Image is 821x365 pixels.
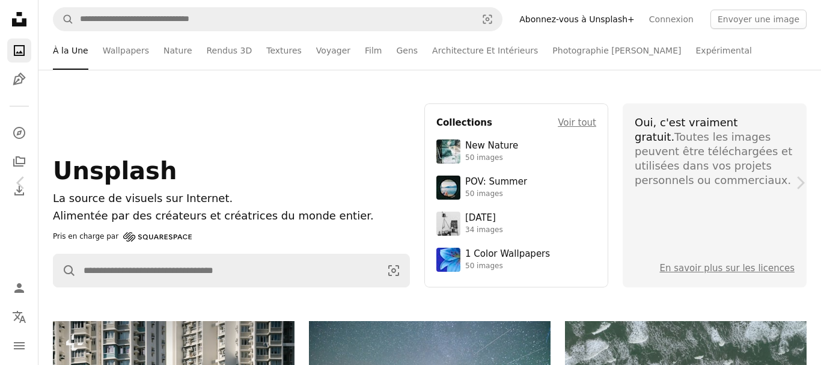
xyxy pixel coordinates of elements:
a: Textures [266,31,302,70]
div: 50 images [465,189,527,199]
div: Toutes les images peuvent être téléchargées et utilisées dans vos projets personnels ou commerciaux. [635,115,795,188]
button: Envoyer une image [710,10,807,29]
a: En savoir plus sur les licences [659,263,795,274]
div: 50 images [465,262,550,271]
div: [DATE] [465,212,503,224]
div: 34 images [465,225,503,235]
button: Langue [7,305,31,329]
a: Explorer [7,121,31,145]
span: Oui, c'est vraiment gratuit. [635,116,737,143]
button: Rechercher sur Unsplash [53,8,74,31]
h1: La source de visuels sur Internet. [53,190,410,207]
h4: Collections [436,115,492,130]
img: premium_photo-1688045582333-c8b6961773e0 [436,248,460,272]
button: Recherche de visuels [378,254,409,287]
p: Alimentée par des créateurs et créatrices du monde entier. [53,207,410,225]
div: POV: Summer [465,176,527,188]
button: Recherche de visuels [473,8,502,31]
div: 1 Color Wallpapers [465,248,550,260]
a: Abonnez-vous à Unsplash+ [512,10,642,29]
a: Rendus 3D [207,31,252,70]
a: 1 Color Wallpapers50 images [436,248,596,272]
a: Wallpapers [103,31,149,70]
a: Illustrations [7,67,31,91]
button: Menu [7,334,31,358]
a: New Nature50 images [436,140,596,164]
a: POV: Summer50 images [436,176,596,200]
a: Voir tout [558,115,596,130]
form: Rechercher des visuels sur tout le site [53,7,502,31]
a: Nature [163,31,192,70]
a: Architecture Et Intérieurs [432,31,538,70]
a: Suivant [779,125,821,241]
form: Rechercher des visuels sur tout le site [53,254,410,287]
a: Pris en charge par [53,230,192,244]
div: 50 images [465,153,518,163]
img: photo-1682590564399-95f0109652fe [436,212,460,236]
a: [DATE]34 images [436,212,596,236]
a: Connexion [642,10,701,29]
a: Film [365,31,382,70]
a: Connexion / S’inscrire [7,276,31,300]
a: Voyager [316,31,350,70]
img: premium_photo-1755037089989-422ee333aef9 [436,140,460,164]
a: Photographie [PERSON_NAME] [552,31,681,70]
img: premium_photo-1753820185677-ab78a372b033 [436,176,460,200]
span: Unsplash [53,157,177,185]
div: New Nature [465,140,518,152]
a: Expérimental [696,31,752,70]
button: Rechercher sur Unsplash [53,254,76,287]
a: Gens [396,31,418,70]
a: Photos [7,38,31,63]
